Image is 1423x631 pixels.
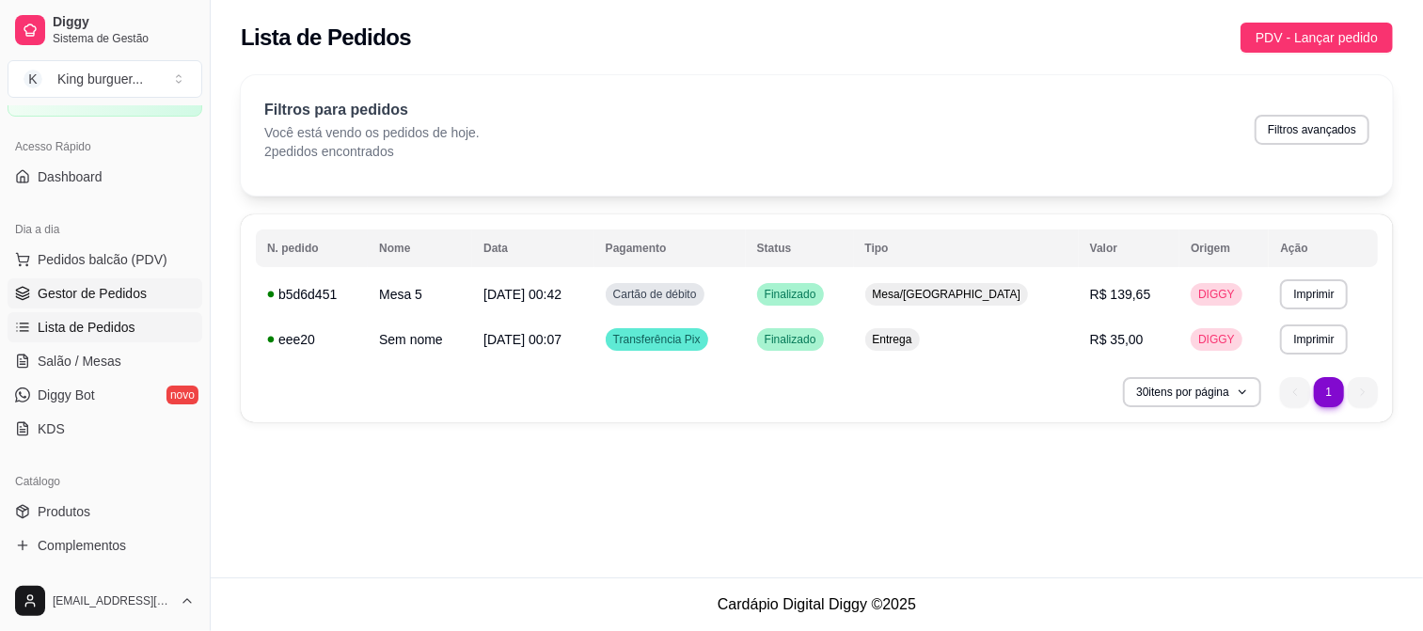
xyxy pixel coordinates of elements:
[368,229,472,267] th: Nome
[38,419,65,438] span: KDS
[53,31,195,46] span: Sistema de Gestão
[211,577,1423,631] footer: Cardápio Digital Diggy © 2025
[8,414,202,444] a: KDS
[8,346,202,376] a: Salão / Mesas
[368,272,472,317] td: Mesa 5
[1090,287,1151,302] span: R$ 139,65
[472,229,594,267] th: Data
[264,142,480,161] p: 2 pedidos encontrados
[869,287,1025,302] span: Mesa/[GEOGRAPHIC_DATA]
[256,229,368,267] th: N. pedido
[38,352,121,371] span: Salão / Mesas
[264,123,480,142] p: Você está vendo os pedidos de hoje.
[267,330,356,349] div: eee20
[8,312,202,342] a: Lista de Pedidos
[38,502,90,521] span: Produtos
[53,14,195,31] span: Diggy
[8,578,202,623] button: [EMAIL_ADDRESS][DOMAIN_NAME]
[1123,377,1261,407] button: 30itens por página
[1269,229,1378,267] th: Ação
[483,332,561,347] span: [DATE] 00:07
[24,70,42,88] span: K
[38,536,126,555] span: Complementos
[1241,23,1393,53] button: PDV - Lançar pedido
[1079,229,1179,267] th: Valor
[1271,368,1387,417] nav: pagination navigation
[8,8,202,53] a: DiggySistema de Gestão
[1194,287,1239,302] span: DIGGY
[8,245,202,275] button: Pedidos balcão (PDV)
[38,318,135,337] span: Lista de Pedidos
[267,285,356,304] div: b5d6d451
[38,284,147,303] span: Gestor de Pedidos
[8,497,202,527] a: Produtos
[8,530,202,560] a: Complementos
[746,229,854,267] th: Status
[8,466,202,497] div: Catálogo
[1255,115,1369,145] button: Filtros avançados
[368,317,472,362] td: Sem nome
[761,287,820,302] span: Finalizado
[264,99,480,121] p: Filtros para pedidos
[8,162,202,192] a: Dashboard
[1194,332,1239,347] span: DIGGY
[1090,332,1144,347] span: R$ 35,00
[1280,324,1347,355] button: Imprimir
[609,287,701,302] span: Cartão de débito
[761,332,820,347] span: Finalizado
[1179,229,1269,267] th: Origem
[594,229,746,267] th: Pagamento
[53,593,172,608] span: [EMAIL_ADDRESS][DOMAIN_NAME]
[8,278,202,308] a: Gestor de Pedidos
[1256,27,1378,48] span: PDV - Lançar pedido
[8,214,202,245] div: Dia a dia
[8,60,202,98] button: Select a team
[8,132,202,162] div: Acesso Rápido
[38,386,95,404] span: Diggy Bot
[1280,279,1347,309] button: Imprimir
[869,332,916,347] span: Entrega
[609,332,704,347] span: Transferência Pix
[38,167,103,186] span: Dashboard
[241,23,411,53] h2: Lista de Pedidos
[57,70,143,88] div: King burguer ...
[1314,377,1344,407] li: pagination item 1 active
[483,287,561,302] span: [DATE] 00:42
[8,380,202,410] a: Diggy Botnovo
[38,250,167,269] span: Pedidos balcão (PDV)
[854,229,1079,267] th: Tipo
